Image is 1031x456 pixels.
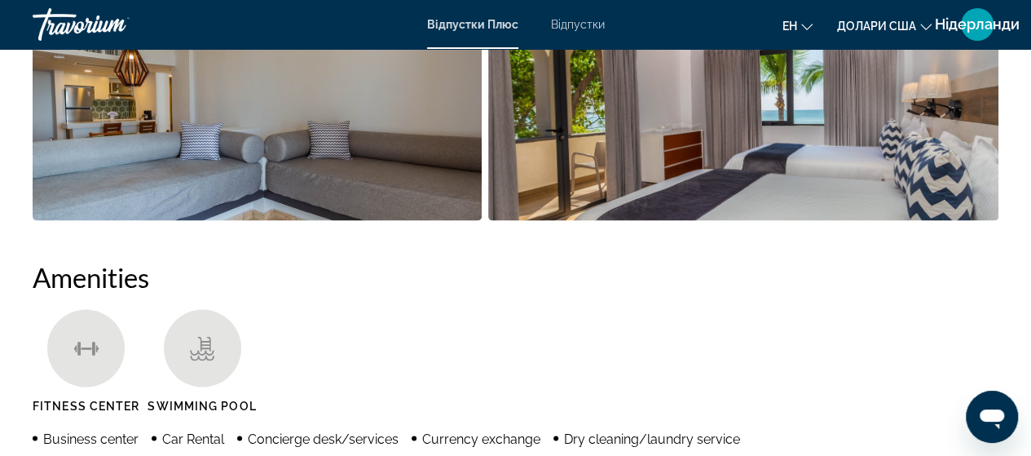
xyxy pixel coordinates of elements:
[551,18,605,31] a: Відпустки
[248,431,399,446] span: Concierge desk/services
[33,399,139,412] span: Fitness Center
[162,431,224,446] span: Car Rental
[837,20,916,33] font: Долари США
[782,14,813,38] button: Змінити мову
[935,15,1020,33] font: Нідерланди
[33,17,482,221] button: Open full-screen image slider
[564,431,740,446] span: Dry cleaning/laundry service
[148,399,256,412] span: Swimming Pool
[966,391,1018,443] iframe: Кнопка для запуску вікна повідомлення
[782,20,797,33] font: ен
[33,3,196,46] a: Траворіум
[427,18,518,31] a: Відпустки Плюс
[488,17,998,221] button: Open full-screen image slider
[33,260,998,293] h2: Amenities
[422,431,540,446] span: Currency exchange
[837,14,932,38] button: Змінити валюту
[956,7,998,42] button: Меню користувача
[43,431,139,446] span: Business center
